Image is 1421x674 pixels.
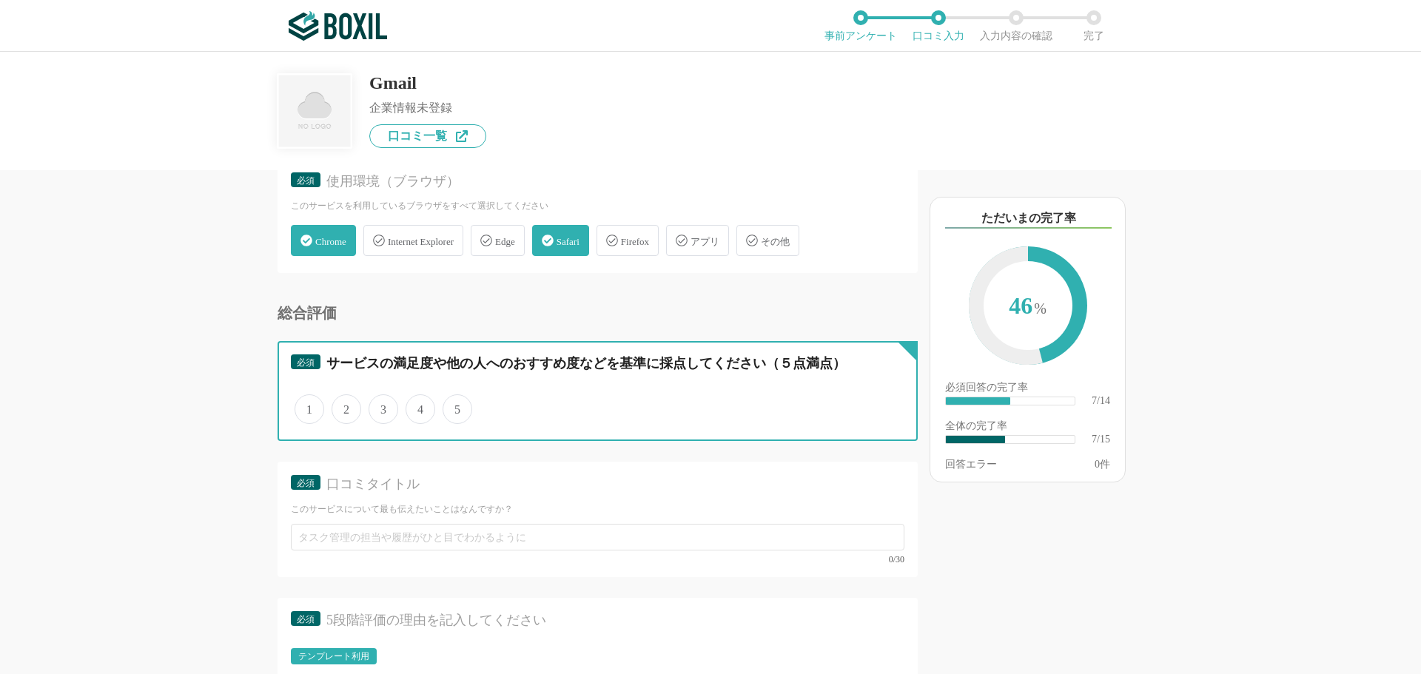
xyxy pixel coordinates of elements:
[946,397,1010,405] div: ​
[946,436,1005,443] div: ​
[822,10,899,41] li: 事前アンケート
[297,357,315,368] span: 必須
[326,611,879,630] div: 5段階評価の理由を記入してください
[406,394,435,424] span: 4
[945,459,997,470] div: 回答エラー
[315,236,346,247] span: Chrome
[291,200,904,212] div: このサービスを利用しているブラウザをすべて選択してください
[291,503,904,516] div: このサービスについて最も伝えたいことはなんですか？
[369,74,486,92] div: Gmail
[1095,459,1110,470] div: 件
[369,124,486,148] a: 口コミ一覧
[691,236,719,247] span: アプリ
[297,175,315,186] span: 必須
[977,10,1055,41] li: 入力内容の確認
[388,130,447,142] span: 口コミ一覧
[291,555,904,564] div: 0/30
[297,478,315,488] span: 必須
[369,102,486,114] div: 企業情報未登録
[388,236,454,247] span: Internet Explorer
[291,524,904,550] input: タスク管理の担当や履歴がひと目でわかるように
[326,354,879,373] div: サービスの満足度や他の人へのおすすめ度などを基準に採点してください（５点満点）
[945,421,1110,434] div: 全体の完了率
[945,383,1110,396] div: 必須回答の完了率
[1092,434,1110,445] div: 7/15
[297,614,315,624] span: 必須
[899,10,977,41] li: 口コミ入力
[1055,10,1132,41] li: 完了
[326,172,879,191] div: 使用環境（ブラウザ）
[761,236,790,247] span: その他
[1095,459,1100,470] span: 0
[332,394,361,424] span: 2
[1034,300,1047,317] span: %
[326,475,879,493] div: 口コミタイトル
[295,394,324,424] span: 1
[621,236,649,247] span: Firefox
[298,652,369,661] div: テンプレート利用
[443,394,472,424] span: 5
[1092,396,1110,406] div: 7/14
[369,394,398,424] span: 3
[945,209,1112,229] div: ただいまの完了率
[984,261,1072,353] span: 46
[278,306,918,320] div: 総合評価
[289,11,387,41] img: ボクシルSaaS_ロゴ
[495,236,515,247] span: Edge
[557,236,580,247] span: Safari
